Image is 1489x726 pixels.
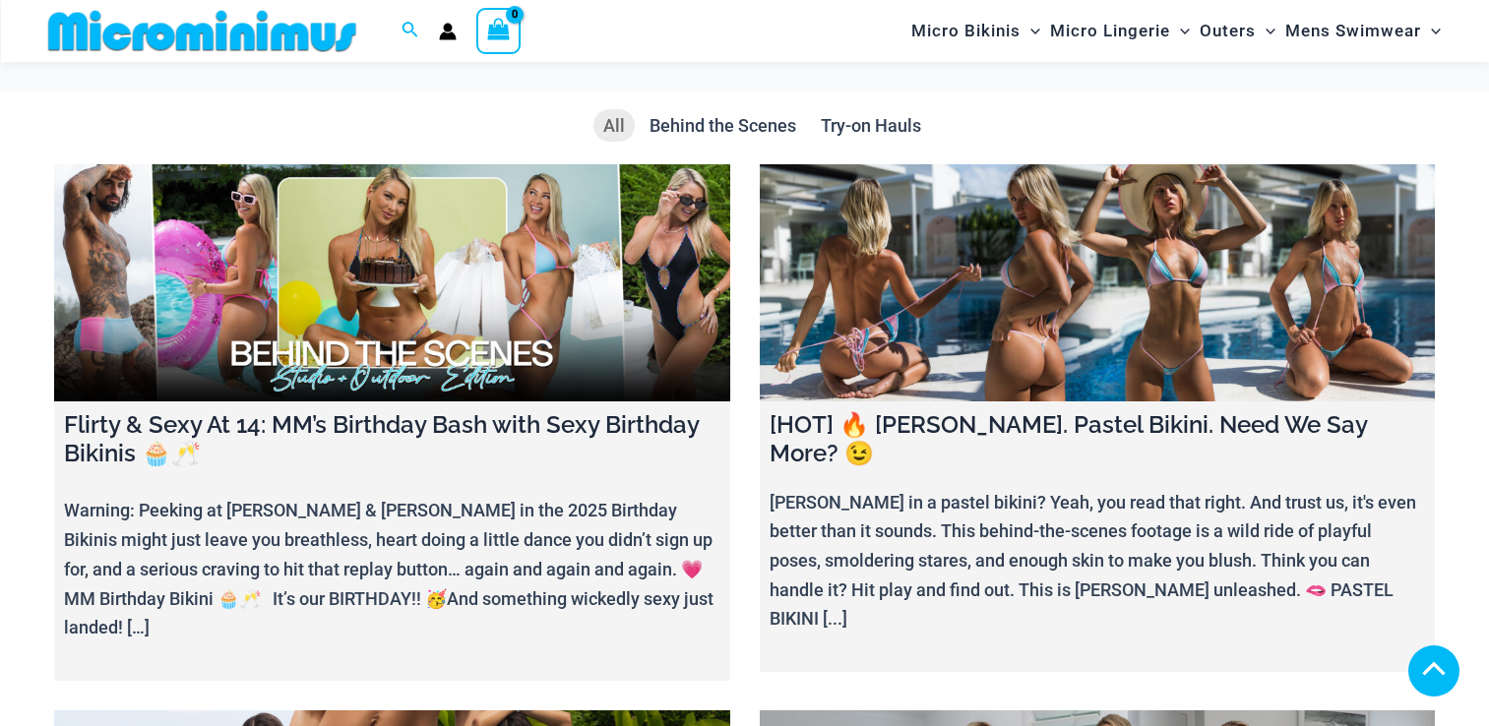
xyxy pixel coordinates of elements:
[1200,6,1256,56] span: Outers
[1195,6,1280,56] a: OutersMenu ToggleMenu Toggle
[64,496,720,642] p: Warning: Peeking at [PERSON_NAME] & [PERSON_NAME] in the 2025 Birthday Bikinis might just leave y...
[1256,6,1275,56] span: Menu Toggle
[911,6,1021,56] span: Micro Bikinis
[603,115,625,136] span: All
[1421,6,1441,56] span: Menu Toggle
[760,164,1436,401] a: [HOT] 🔥 Olivia. Pastel Bikini. Need We Say More? 😉
[1280,6,1446,56] a: Mens SwimwearMenu ToggleMenu Toggle
[402,19,419,43] a: Search icon link
[40,9,364,53] img: MM SHOP LOGO FLAT
[1045,6,1195,56] a: Micro LingerieMenu ToggleMenu Toggle
[1285,6,1421,56] span: Mens Swimwear
[439,23,457,40] a: Account icon link
[64,411,720,468] h4: Flirty & Sexy At 14: MM’s Birthday Bash with Sexy Birthday Bikinis 🧁🥂
[476,8,522,53] a: View Shopping Cart, empty
[1021,6,1040,56] span: Menu Toggle
[1050,6,1170,56] span: Micro Lingerie
[770,411,1426,468] h4: [HOT] 🔥 [PERSON_NAME]. Pastel Bikini. Need We Say More? 😉
[906,6,1045,56] a: Micro BikinisMenu ToggleMenu Toggle
[821,115,921,136] span: Try-on Hauls
[650,115,796,136] span: Behind the Scenes
[1170,6,1190,56] span: Menu Toggle
[903,3,1450,59] nav: Site Navigation
[770,488,1426,635] p: [PERSON_NAME] in a pastel bikini? Yeah, you read that right. And trust us, it's even better than ...
[54,164,730,401] a: Flirty & Sexy At 14: MM’s Birthday Bash with Sexy Birthday Bikinis 🧁🥂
